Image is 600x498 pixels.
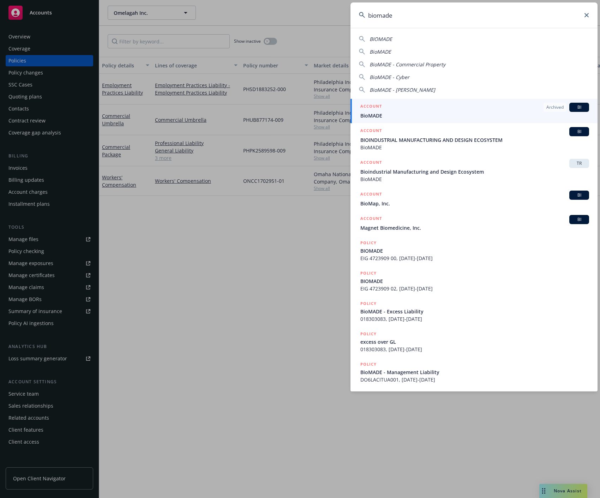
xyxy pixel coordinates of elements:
[360,159,382,167] h5: ACCOUNT
[370,61,445,68] span: BioMADE - Commercial Property
[360,308,589,315] span: BioMADE - Excess Liability
[572,128,586,135] span: BI
[572,104,586,110] span: BI
[350,235,598,266] a: POLICYBIOMADEEIG 4723909 00, [DATE]-[DATE]
[360,254,589,262] span: EIG 4723909 00, [DATE]-[DATE]
[370,36,392,42] span: BIOMADE
[350,266,598,296] a: POLICYBIOMADEEIG 4723909 02, [DATE]-[DATE]
[360,270,377,277] h5: POLICY
[350,357,598,387] a: POLICYBioMADE - Management LiabilityDO6LACITUA001, [DATE]-[DATE]
[360,285,589,292] span: EIG 4723909 02, [DATE]-[DATE]
[572,216,586,223] span: BI
[350,296,598,326] a: POLICYBioMADE - Excess Liability018303083, [DATE]-[DATE]
[350,2,598,28] input: Search...
[360,200,589,207] span: BioMap, Inc.
[360,112,589,119] span: BioMADE
[370,48,391,55] span: BioMADE
[360,168,589,175] span: Bioindustrial Manufacturing and Design Ecosystem
[360,376,589,383] span: DO6LACITUA001, [DATE]-[DATE]
[360,215,382,223] h5: ACCOUNT
[350,326,598,357] a: POLICYexcess over GL018303083, [DATE]-[DATE]
[360,144,589,151] span: BioMADE
[350,99,598,123] a: ACCOUNTArchivedBIBioMADE
[350,123,598,155] a: ACCOUNTBIBIOINDUSTRIAL MANUFACTURING AND DESIGN ECOSYSTEMBioMADE
[572,160,586,167] span: TR
[360,239,377,246] h5: POLICY
[360,346,589,353] span: 018303083, [DATE]-[DATE]
[350,155,598,187] a: ACCOUNTTRBioindustrial Manufacturing and Design EcosystemBioMADE
[360,103,382,111] h5: ACCOUNT
[360,136,589,144] span: BIOINDUSTRIAL MANUFACTURING AND DESIGN ECOSYSTEM
[360,224,589,232] span: Magnet Biomedicine, Inc.
[370,86,435,93] span: BioMADE - [PERSON_NAME]
[360,127,382,136] h5: ACCOUNT
[360,191,382,199] h5: ACCOUNT
[360,368,589,376] span: BioMADE - Management Liability
[572,192,586,198] span: BI
[370,74,409,80] span: BioMADE - Cyber
[350,211,598,235] a: ACCOUNTBIMagnet Biomedicine, Inc.
[360,330,377,337] h5: POLICY
[546,104,564,110] span: Archived
[360,175,589,183] span: BioMADE
[360,277,589,285] span: BIOMADE
[350,187,598,211] a: ACCOUNTBIBioMap, Inc.
[360,300,377,307] h5: POLICY
[360,315,589,323] span: 018303083, [DATE]-[DATE]
[360,247,589,254] span: BIOMADE
[360,338,589,346] span: excess over GL
[360,361,377,368] h5: POLICY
